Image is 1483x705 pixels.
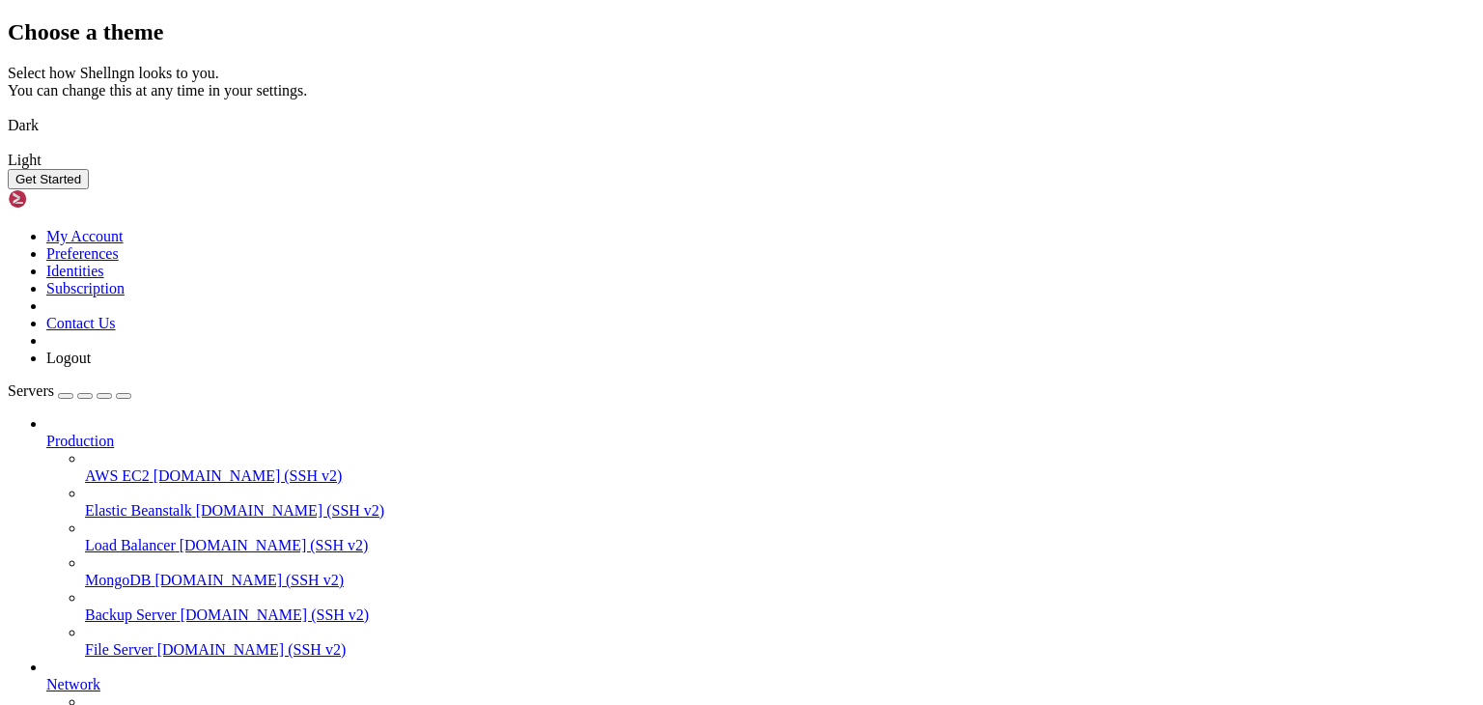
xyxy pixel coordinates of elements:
a: Contact Us [46,315,116,331]
a: My Account [46,228,124,244]
a: Network [46,676,1475,693]
a: AWS EC2 [DOMAIN_NAME] (SSH v2) [85,467,1475,485]
span: Servers [8,382,54,399]
a: Preferences [46,245,119,262]
a: Elastic Beanstalk [DOMAIN_NAME] (SSH v2) [85,502,1475,520]
li: File Server [DOMAIN_NAME] (SSH v2) [85,624,1475,659]
div: Select how Shellngn looks to you. You can change this at any time in your settings. [8,65,1475,99]
a: Logout [46,350,91,366]
div: Light [8,152,1475,169]
span: Backup Server [85,606,177,623]
li: MongoDB [DOMAIN_NAME] (SSH v2) [85,554,1475,589]
span: [DOMAIN_NAME] (SSH v2) [180,537,369,553]
span: Production [46,433,114,449]
li: AWS EC2 [DOMAIN_NAME] (SSH v2) [85,450,1475,485]
a: MongoDB [DOMAIN_NAME] (SSH v2) [85,572,1475,589]
span: Load Balancer [85,537,176,553]
span: AWS EC2 [85,467,150,484]
a: Identities [46,263,104,279]
span: MongoDB [85,572,151,588]
span: [DOMAIN_NAME] (SSH v2) [181,606,370,623]
a: Servers [8,382,131,399]
a: Backup Server [DOMAIN_NAME] (SSH v2) [85,606,1475,624]
a: File Server [DOMAIN_NAME] (SSH v2) [85,641,1475,659]
li: Elastic Beanstalk [DOMAIN_NAME] (SSH v2) [85,485,1475,520]
span: File Server [85,641,154,658]
a: Load Balancer [DOMAIN_NAME] (SSH v2) [85,537,1475,554]
span: [DOMAIN_NAME] (SSH v2) [157,641,347,658]
a: Production [46,433,1475,450]
h2: Choose a theme [8,19,1475,45]
span: Network [46,676,100,692]
button: Get Started [8,169,89,189]
span: [DOMAIN_NAME] (SSH v2) [154,572,344,588]
li: Production [46,415,1475,659]
span: [DOMAIN_NAME] (SSH v2) [154,467,343,484]
img: Shellngn [8,189,119,209]
li: Load Balancer [DOMAIN_NAME] (SSH v2) [85,520,1475,554]
span: Elastic Beanstalk [85,502,192,519]
li: Backup Server [DOMAIN_NAME] (SSH v2) [85,589,1475,624]
span: [DOMAIN_NAME] (SSH v2) [196,502,385,519]
div: Dark [8,117,1475,134]
a: Subscription [46,280,125,296]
